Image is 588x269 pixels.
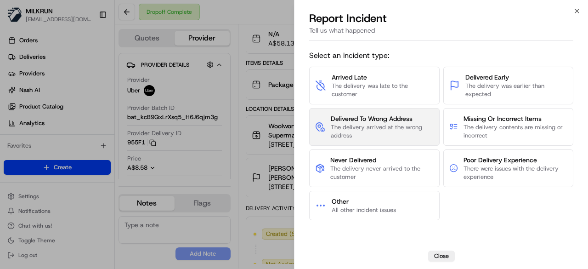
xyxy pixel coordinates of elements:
span: The delivery never arrived to the customer [330,165,433,181]
span: Arrived Late [332,73,434,82]
span: Delivered To Wrong Address [331,114,434,123]
button: Arrived LateThe delivery was late to the customer [309,67,440,104]
span: Delivered Early [465,73,567,82]
span: The delivery was earlier than expected [465,82,567,98]
button: Poor Delivery ExperienceThere were issues with the delivery experience [443,149,574,187]
button: OtherAll other incident issues [309,191,440,220]
span: The delivery was late to the customer [332,82,434,98]
span: Never Delivered [330,155,433,165]
span: Missing Or Incorrect Items [464,114,567,123]
span: All other incident issues [332,206,396,214]
div: Tell us what happened [309,26,573,41]
button: Close [428,251,455,262]
button: Never DeliveredThe delivery never arrived to the customer [309,149,440,187]
span: The delivery arrived at the wrong address [331,123,434,140]
span: Select an incident type: [309,50,573,61]
button: Missing Or Incorrect ItemsThe delivery contents are missing or incorrect [443,108,574,146]
span: There were issues with the delivery experience [464,165,567,181]
span: Poor Delivery Experience [464,155,567,165]
span: The delivery contents are missing or incorrect [464,123,567,140]
button: Delivered To Wrong AddressThe delivery arrived at the wrong address [309,108,440,146]
span: Other [332,197,396,206]
button: Delivered EarlyThe delivery was earlier than expected [443,67,574,104]
p: Report Incident [309,11,387,26]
